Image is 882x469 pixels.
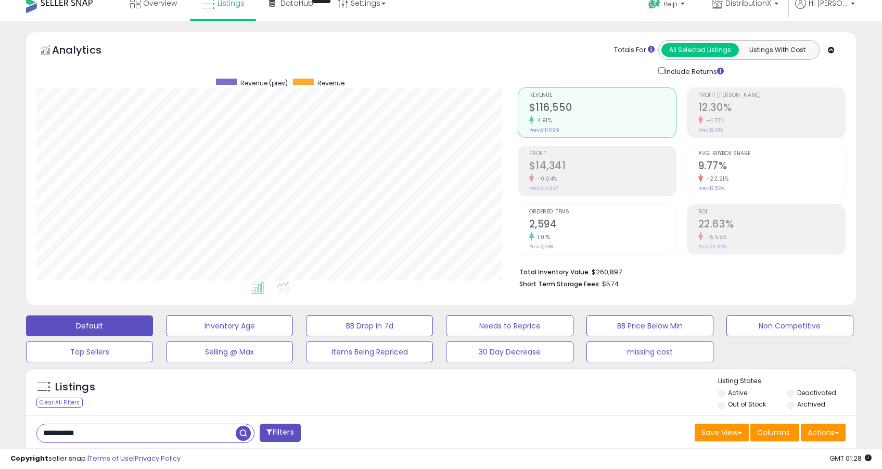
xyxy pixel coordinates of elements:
small: Prev: $111,099 [529,127,559,133]
button: Non Competitive [726,315,853,336]
span: ROI [698,209,845,215]
span: $574 [602,279,619,289]
button: Items Being Repriced [306,341,433,362]
button: BB Drop in 7d [306,315,433,336]
small: Prev: $14,347 [529,185,558,192]
b: Short Term Storage Fees: [519,280,600,288]
small: 1.01% [534,233,551,241]
small: Prev: 23.96% [698,244,726,250]
h2: 12.30% [698,102,845,116]
div: Clear All Filters [36,398,83,408]
div: seller snap | | [10,454,181,464]
button: Actions [801,424,846,441]
button: Save View [695,424,749,441]
label: Active [728,388,747,397]
button: BB Price Below Min [586,315,713,336]
label: Archived [797,400,825,409]
button: All Selected Listings [661,43,739,57]
small: -0.04% [534,175,557,183]
h2: $14,341 [529,160,676,174]
label: Out of Stock [728,400,766,409]
button: Default [26,315,153,336]
span: 2025-10-8 01:28 GMT [829,453,872,463]
button: Top Sellers [26,341,153,362]
h2: $116,550 [529,102,676,116]
h2: 9.77% [698,160,845,174]
span: Revenue [317,79,344,87]
a: Privacy Policy [135,453,181,463]
small: -5.55% [703,233,727,241]
button: Columns [750,424,799,441]
p: Listing States: [718,376,856,386]
h5: Analytics [52,43,122,60]
span: Profit [PERSON_NAME] [698,93,845,98]
span: Avg. Buybox Share [698,151,845,157]
li: $260,897 [519,265,838,277]
h2: 2,594 [529,218,676,232]
button: Inventory Age [166,315,293,336]
small: Prev: 12.91% [698,127,723,133]
small: -4.73% [703,117,725,124]
button: Listings With Cost [738,43,816,57]
span: Ordered Items [529,209,676,215]
button: Needs to Reprice [446,315,573,336]
span: Revenue [529,93,676,98]
b: Total Inventory Value: [519,268,590,276]
small: Prev: 12.56% [698,185,724,192]
button: Filters [260,424,300,442]
a: Terms of Use [89,453,133,463]
button: missing cost [586,341,713,362]
button: Selling @ Max [166,341,293,362]
strong: Copyright [10,453,48,463]
span: Revenue (prev) [240,79,288,87]
span: Columns [757,427,790,438]
span: Profit [529,151,676,157]
button: 30 Day Decrease [446,341,573,362]
small: Prev: 2,568 [529,244,553,250]
small: 4.91% [534,117,552,124]
label: Deactivated [797,388,836,397]
h2: 22.63% [698,218,845,232]
small: -22.21% [703,175,729,183]
h5: Listings [55,380,95,395]
div: Totals For [614,45,655,55]
div: Include Returns [650,65,736,77]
